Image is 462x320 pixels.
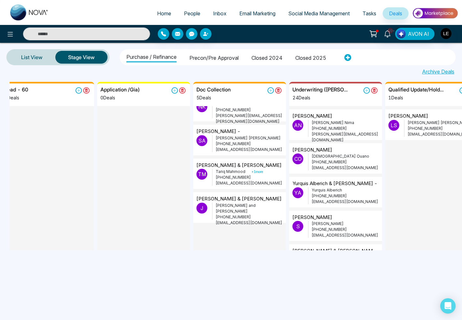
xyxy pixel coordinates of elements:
[292,187,303,198] p: Y A
[55,51,108,64] button: Stage View
[151,7,178,20] a: Home
[216,169,283,175] p: Tariq Mahmood
[388,94,444,101] p: 1 Deals
[440,298,456,314] div: Open Intercom Messenger
[196,101,207,112] p: N K
[292,214,332,221] p: [PERSON_NAME]
[216,135,283,141] p: [PERSON_NAME] [PERSON_NAME]
[292,180,378,187] p: Yurquis Alberich & [PERSON_NAME] -
[10,4,49,20] img: Nova CRM Logo
[216,220,283,226] p: [EMAIL_ADDRESS][DOMAIN_NAME]
[239,10,275,17] span: Email Marketing
[312,193,379,199] p: [PHONE_NUMBER]
[408,30,429,38] span: AVON AI
[356,7,383,20] a: Tasks
[312,199,379,205] p: [EMAIL_ADDRESS][DOMAIN_NAME]
[397,29,406,38] img: Lead Flow
[312,159,379,165] p: [PHONE_NUMBER]
[157,10,171,17] span: Home
[196,135,207,146] p: S A
[178,7,207,20] a: People
[292,120,303,131] p: A N
[251,170,263,174] small: + 1 more
[312,126,379,131] p: [PHONE_NUMBER]
[216,113,283,124] p: [PERSON_NAME][EMAIL_ADDRESS][PERSON_NAME][DOMAIN_NAME]
[312,221,379,227] p: [PERSON_NAME]
[196,94,231,101] p: 5 Deals
[312,227,379,232] p: [PHONE_NUMBER]
[362,10,376,17] span: Tasks
[4,87,28,93] h5: Lead - 60
[380,28,395,39] a: 10+
[196,195,282,203] p: [PERSON_NAME] & [PERSON_NAME]
[251,51,283,62] li: Closed 2024
[196,128,241,135] p: [PERSON_NAME] -
[387,28,393,34] span: 10+
[295,51,326,62] li: Closed 2025
[388,113,428,120] p: [PERSON_NAME]
[100,94,140,101] p: 0 Deals
[216,175,283,180] p: [PHONE_NUMBER]
[184,10,200,17] span: People
[216,214,283,220] p: [PHONE_NUMBER]
[312,153,379,159] p: [DEMOGRAPHIC_DATA] Ouano
[196,87,231,93] h5: Doc Collection
[216,203,283,214] p: [PERSON_NAME] and [PERSON_NAME]
[216,180,283,186] p: [EMAIL_ADDRESS][DOMAIN_NAME]
[189,51,239,62] li: Precon/Pre Approval
[388,120,399,131] p: L S
[216,147,283,152] p: [EMAIL_ADDRESS][DOMAIN_NAME]
[292,221,303,232] p: S
[312,165,379,171] p: [EMAIL_ADDRESS][DOMAIN_NAME]
[388,87,444,93] h5: Qualified Update/Hold ([PERSON_NAME])
[213,10,227,17] span: Inbox
[216,141,283,147] p: [PHONE_NUMBER]
[100,87,140,93] h5: Application /Gia)
[389,10,402,17] span: Deals
[312,120,379,126] p: [PERSON_NAME] Nima
[383,7,409,20] a: Deals
[292,113,332,120] p: [PERSON_NAME]
[207,7,233,20] a: Inbox
[412,6,458,20] img: Market-place.gif
[312,187,379,193] p: Yurquis Alberich
[4,94,28,101] p: 0 Deals
[292,146,332,154] p: [PERSON_NAME]
[292,153,303,164] p: C O
[282,7,356,20] a: Social Media Management
[312,232,379,238] p: [EMAIL_ADDRESS][DOMAIN_NAME]
[233,7,282,20] a: Email Marketing
[292,247,379,255] p: [PERSON_NAME] & [PERSON_NAME] & [PERSON_NAME]
[8,50,55,65] a: List View
[312,131,379,143] p: [PERSON_NAME][EMAIL_ADDRESS][DOMAIN_NAME]
[196,203,207,214] p: J
[288,10,350,17] span: Social Media Management
[196,162,282,169] p: [PERSON_NAME] & [PERSON_NAME]
[422,68,454,75] a: Archive Deals
[292,94,348,101] p: 24 Deals
[126,51,177,62] li: Purchase / Refinance
[395,28,434,40] button: AVON AI
[196,169,207,180] p: T M
[292,87,348,93] h5: Underwriting ([PERSON_NAME])
[216,107,283,113] p: [PHONE_NUMBER]
[441,28,451,39] img: User Avatar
